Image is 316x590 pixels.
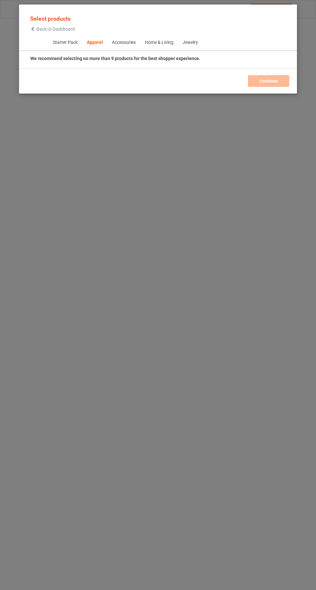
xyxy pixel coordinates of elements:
[48,35,82,50] span: Starter Pack
[30,15,71,22] span: Select products
[112,39,135,46] div: Accessories
[86,39,103,46] div: Apparel
[182,39,198,46] div: Jewelry
[30,56,200,61] strong: We recommend selecting no more than 9 products for the best shopper experience.
[36,26,75,32] span: Back to Dashboard
[144,39,173,46] div: Home & Living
